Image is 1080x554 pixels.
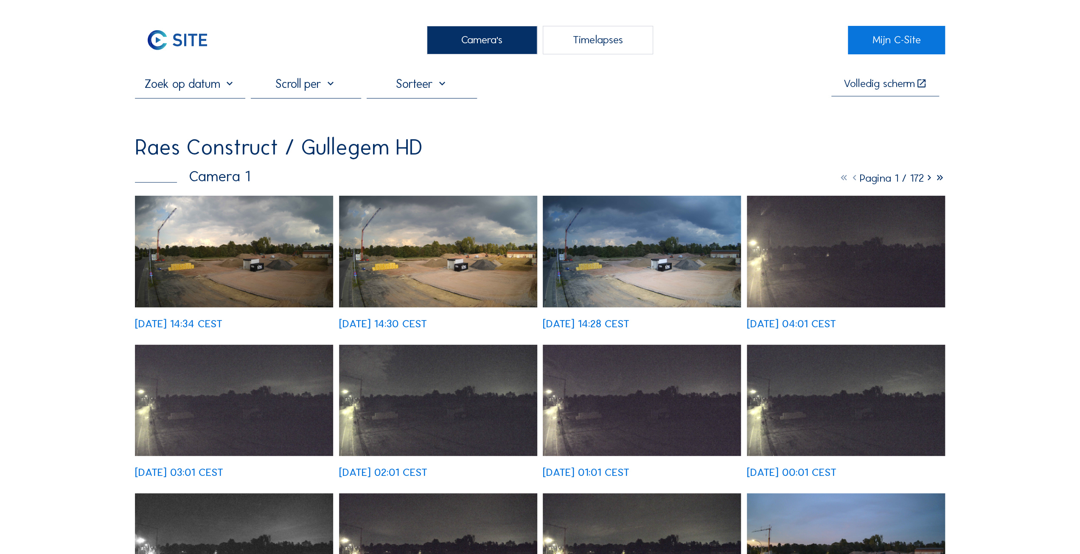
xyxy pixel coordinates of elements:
img: image_53471481 [339,345,537,456]
input: Zoek op datum 󰅀 [135,76,245,91]
div: [DATE] 00:01 CEST [747,467,836,478]
span: Pagina 1 / 172 [860,172,924,185]
img: image_53471858 [135,345,333,456]
div: Camera's [427,26,537,54]
div: [DATE] 02:01 CEST [339,467,427,478]
a: Mijn C-Site [848,26,945,54]
div: [DATE] 03:01 CEST [135,467,223,478]
img: image_53486913 [543,196,741,307]
div: Raes Construct / Gullegem HD [135,137,423,158]
div: [DATE] 01:01 CEST [543,467,629,478]
div: [DATE] 14:34 CEST [135,318,222,329]
img: image_53471106 [543,345,741,456]
img: C-SITE Logo [135,26,220,54]
img: image_53487062 [135,196,333,307]
div: Camera 1 [135,169,250,184]
img: image_53486961 [339,196,537,307]
div: Volledig scherm [844,78,915,89]
img: image_53470724 [747,345,945,456]
div: [DATE] 04:01 CEST [747,318,836,329]
a: C-SITE Logo [135,26,232,54]
div: [DATE] 14:28 CEST [543,318,629,329]
div: [DATE] 14:30 CEST [339,318,427,329]
img: image_53472234 [747,196,945,307]
div: Timelapses [543,26,653,54]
